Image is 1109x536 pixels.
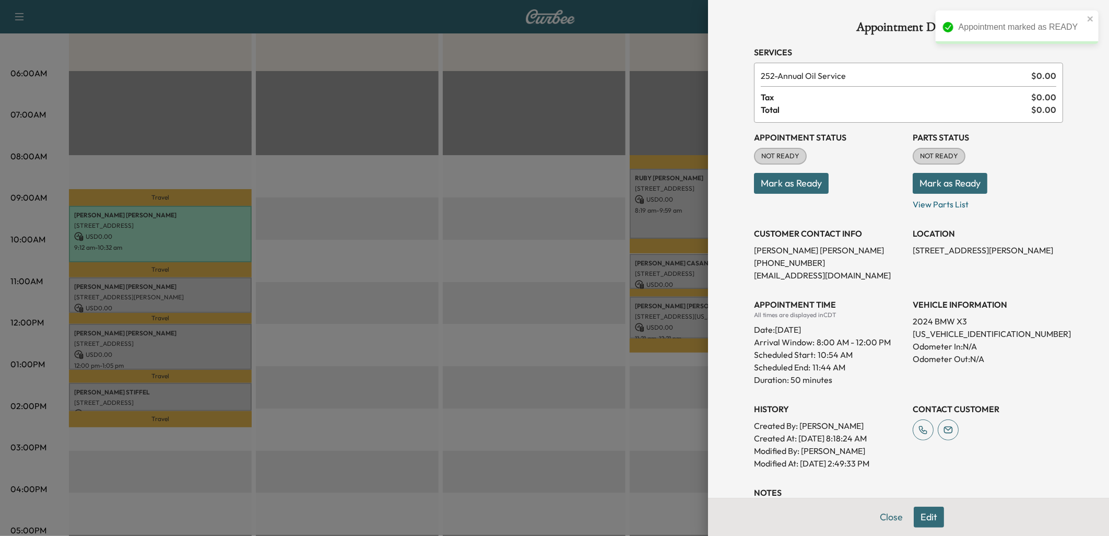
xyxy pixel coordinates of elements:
span: Total [761,103,1031,116]
h3: Parts Status [913,131,1063,144]
h3: Appointment Status [754,131,904,144]
span: $ 0.00 [1031,103,1056,116]
span: $ 0.00 [1031,69,1056,82]
div: Date: [DATE] [754,319,904,336]
button: close [1087,15,1094,23]
p: [PERSON_NAME] [PERSON_NAME] [754,244,904,257]
div: Appointment marked as READY [959,21,1084,33]
button: Mark as Ready [913,173,987,194]
p: Modified By : [PERSON_NAME] [754,445,904,457]
span: Annual Oil Service [761,69,1027,82]
p: Arrival Window: [754,336,904,348]
div: All times are displayed in CDT [754,311,904,319]
p: View Parts List [913,194,1063,211]
h3: APPOINTMENT TIME [754,298,904,311]
h3: NOTES [754,486,1063,499]
span: NOT READY [914,151,964,161]
h3: CUSTOMER CONTACT INFO [754,227,904,240]
p: Created At : [DATE] 8:18:24 AM [754,432,904,445]
p: Odometer In: N/A [913,340,1063,353]
button: Edit [914,507,944,528]
p: [EMAIL_ADDRESS][DOMAIN_NAME] [754,269,904,282]
p: 2024 BMW X3 [913,315,1063,328]
p: Modified At : [DATE] 2:49:33 PM [754,457,904,470]
h3: Services [754,46,1063,59]
span: $ 0.00 [1031,91,1056,103]
h3: CONTACT CUSTOMER [913,403,1063,415]
h3: LOCATION [913,227,1063,240]
p: Odometer Out: N/A [913,353,1063,365]
h3: History [754,403,904,415]
p: [US_VEHICLE_IDENTIFICATION_NUMBER] [913,328,1063,340]
span: Tax [761,91,1031,103]
span: 8:00 AM - 12:00 PM [817,336,891,348]
button: Close [873,507,910,528]
h3: VEHICLE INFORMATION [913,298,1063,311]
p: Duration: 50 minutes [754,374,904,386]
p: 11:44 AM [812,361,845,374]
span: NOT READY [755,151,806,161]
p: Created By : [PERSON_NAME] [754,420,904,432]
p: [PHONE_NUMBER] [754,257,904,269]
p: [STREET_ADDRESS][PERSON_NAME] [913,244,1063,257]
p: Scheduled Start: [754,348,816,361]
h1: Appointment Details [754,21,1063,38]
p: 10:54 AM [818,348,853,361]
button: Mark as Ready [754,173,829,194]
p: Scheduled End: [754,361,810,374]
